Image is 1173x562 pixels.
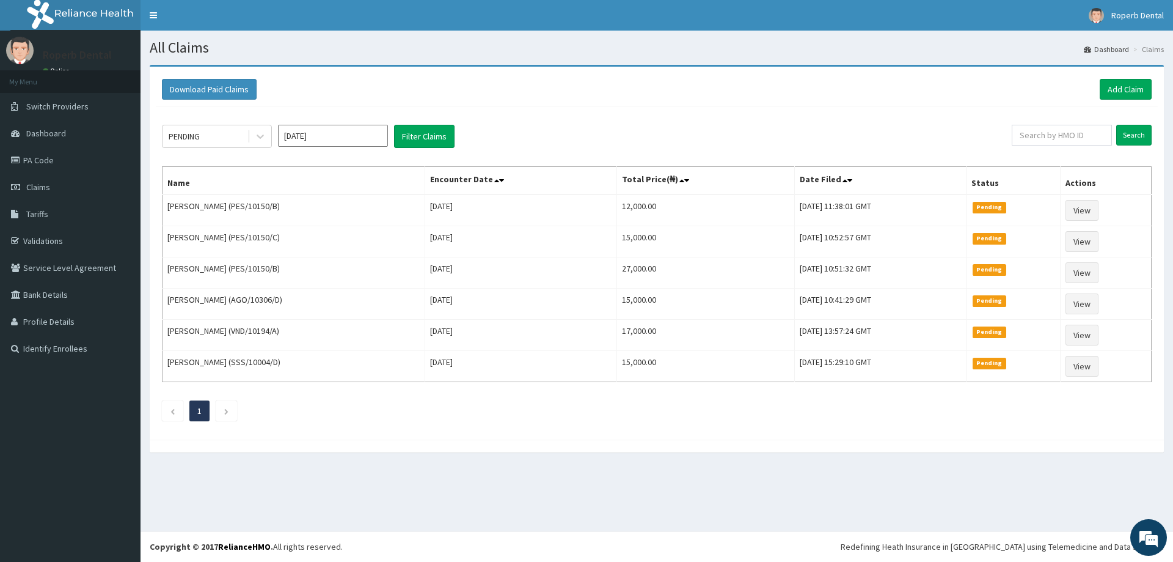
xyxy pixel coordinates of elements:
[163,351,425,382] td: [PERSON_NAME] (SSS/10004/D)
[616,257,794,289] td: 27,000.00
[841,541,1164,553] div: Redefining Heath Insurance in [GEOGRAPHIC_DATA] using Telemedicine and Data Science!
[150,541,273,552] strong: Copyright © 2017 .
[795,257,967,289] td: [DATE] 10:51:32 GMT
[1065,262,1098,283] a: View
[973,358,1006,369] span: Pending
[425,320,616,351] td: [DATE]
[1065,200,1098,221] a: View
[425,167,616,195] th: Encounter Date
[162,79,257,100] button: Download Paid Claims
[1100,79,1152,100] a: Add Claim
[1012,125,1112,146] input: Search by HMO ID
[163,167,425,195] th: Name
[973,233,1006,244] span: Pending
[163,257,425,289] td: [PERSON_NAME] (PES/10150/B)
[163,226,425,257] td: [PERSON_NAME] (PES/10150/C)
[278,125,388,147] input: Select Month and Year
[616,194,794,226] td: 12,000.00
[1089,8,1104,23] img: User Image
[1061,167,1152,195] th: Actions
[973,327,1006,338] span: Pending
[1065,294,1098,314] a: View
[425,257,616,289] td: [DATE]
[26,128,66,139] span: Dashboard
[795,226,967,257] td: [DATE] 10:52:57 GMT
[6,37,34,64] img: User Image
[169,130,200,142] div: PENDING
[425,289,616,320] td: [DATE]
[1084,44,1129,54] a: Dashboard
[616,289,794,320] td: 15,000.00
[795,351,967,382] td: [DATE] 15:29:10 GMT
[43,67,72,75] a: Online
[141,531,1173,562] footer: All rights reserved.
[1065,356,1098,377] a: View
[170,405,175,416] a: Previous page
[795,167,967,195] th: Date Filed
[425,194,616,226] td: [DATE]
[163,194,425,226] td: [PERSON_NAME] (PES/10150/B)
[425,351,616,382] td: [DATE]
[973,295,1006,306] span: Pending
[795,289,967,320] td: [DATE] 10:41:29 GMT
[1065,231,1098,252] a: View
[795,194,967,226] td: [DATE] 11:38:01 GMT
[224,405,229,416] a: Next page
[616,226,794,257] td: 15,000.00
[150,40,1164,56] h1: All Claims
[616,320,794,351] td: 17,000.00
[795,320,967,351] td: [DATE] 13:57:24 GMT
[163,320,425,351] td: [PERSON_NAME] (VND/10194/A)
[26,209,48,220] span: Tariffs
[425,226,616,257] td: [DATE]
[616,167,794,195] th: Total Price(₦)
[26,101,89,112] span: Switch Providers
[1111,10,1164,21] span: Roperb Dental
[1065,325,1098,346] a: View
[966,167,1060,195] th: Status
[1130,44,1164,54] li: Claims
[26,182,50,193] span: Claims
[218,541,271,552] a: RelianceHMO
[197,405,202,416] a: Page 1 is your current page
[394,125,455,148] button: Filter Claims
[973,264,1006,275] span: Pending
[616,351,794,382] td: 15,000.00
[973,202,1006,213] span: Pending
[163,289,425,320] td: [PERSON_NAME] (AGO/10306/D)
[1116,125,1152,146] input: Search
[43,50,112,61] p: Roperb Dental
